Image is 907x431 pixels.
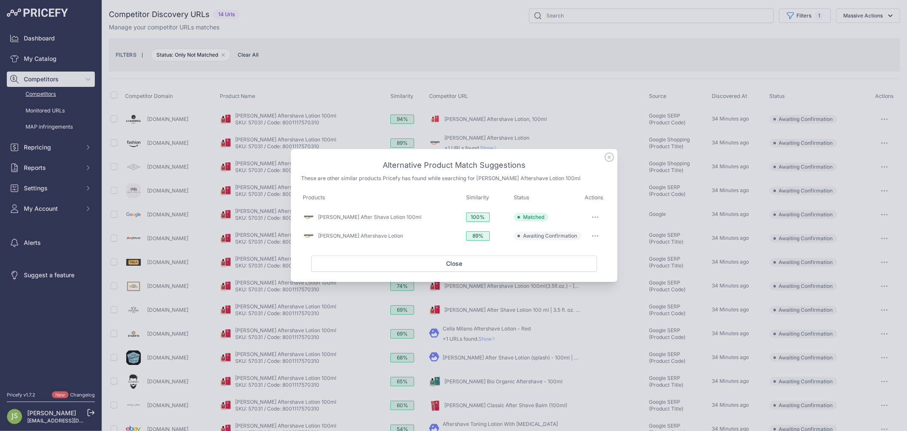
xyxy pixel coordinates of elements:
span: Awaiting Confirmation [523,233,577,239]
span: 89% [466,231,490,241]
span: Products [303,194,325,201]
span: Matched [523,214,544,221]
h3: Alternative Product Match Suggestions [301,159,607,171]
img: 1 [303,230,315,242]
img: 0 [303,211,315,223]
button: Close [311,256,597,272]
a: [PERSON_NAME] After Shave Lotion 100ml [318,214,421,220]
span: Actions [585,194,603,201]
span: Status [514,194,529,201]
span: 100% [466,213,490,222]
a: [PERSON_NAME] Aftershave Lotion [318,233,403,239]
p: These are other similar products Pricefy has found while searching for [PERSON_NAME] Aftershave L... [301,175,607,183]
span: Similarity [466,194,489,201]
